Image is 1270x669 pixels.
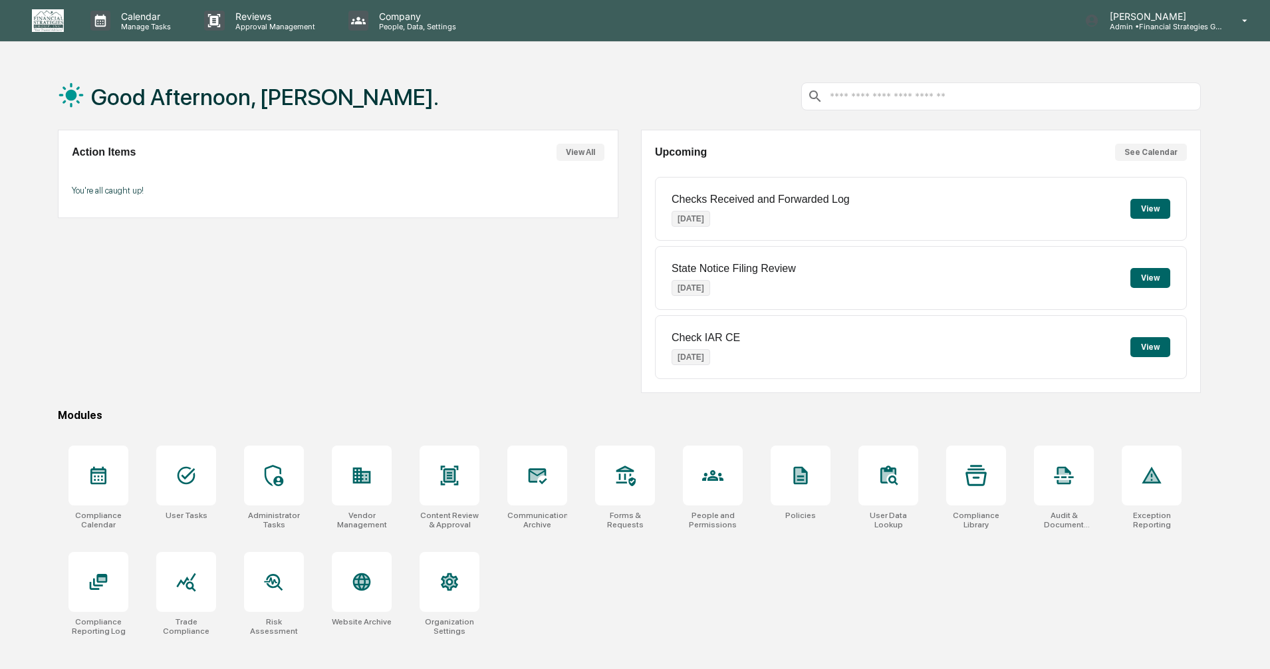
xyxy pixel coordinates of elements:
[672,194,850,205] p: Checks Received and Forwarded Log
[72,146,136,158] h2: Action Items
[68,617,128,636] div: Compliance Reporting Log
[72,186,604,196] p: You're all caught up!
[672,263,796,275] p: State Notice Filing Review
[1122,511,1182,529] div: Exception Reporting
[244,617,304,636] div: Risk Assessment
[166,511,207,520] div: User Tasks
[332,511,392,529] div: Vendor Management
[420,511,479,529] div: Content Review & Approval
[785,511,816,520] div: Policies
[1130,337,1170,357] button: View
[110,22,178,31] p: Manage Tasks
[332,617,392,626] div: Website Archive
[225,11,322,22] p: Reviews
[1034,511,1094,529] div: Audit & Document Logs
[1115,144,1187,161] button: See Calendar
[244,511,304,529] div: Administrator Tasks
[672,211,710,227] p: [DATE]
[156,617,216,636] div: Trade Compliance
[1130,268,1170,288] button: View
[110,11,178,22] p: Calendar
[672,332,740,344] p: Check IAR CE
[1099,22,1223,31] p: Admin • Financial Strategies Group (FSG)
[655,146,707,158] h2: Upcoming
[858,511,918,529] div: User Data Lookup
[946,511,1006,529] div: Compliance Library
[368,11,463,22] p: Company
[225,22,322,31] p: Approval Management
[672,280,710,296] p: [DATE]
[1130,199,1170,219] button: View
[420,617,479,636] div: Organization Settings
[32,9,64,32] img: logo
[68,511,128,529] div: Compliance Calendar
[1099,11,1223,22] p: [PERSON_NAME]
[683,511,743,529] div: People and Permissions
[368,22,463,31] p: People, Data, Settings
[672,349,710,365] p: [DATE]
[595,511,655,529] div: Forms & Requests
[58,409,1201,422] div: Modules
[557,144,604,161] button: View All
[91,84,439,110] h1: Good Afternoon, [PERSON_NAME].
[507,511,567,529] div: Communications Archive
